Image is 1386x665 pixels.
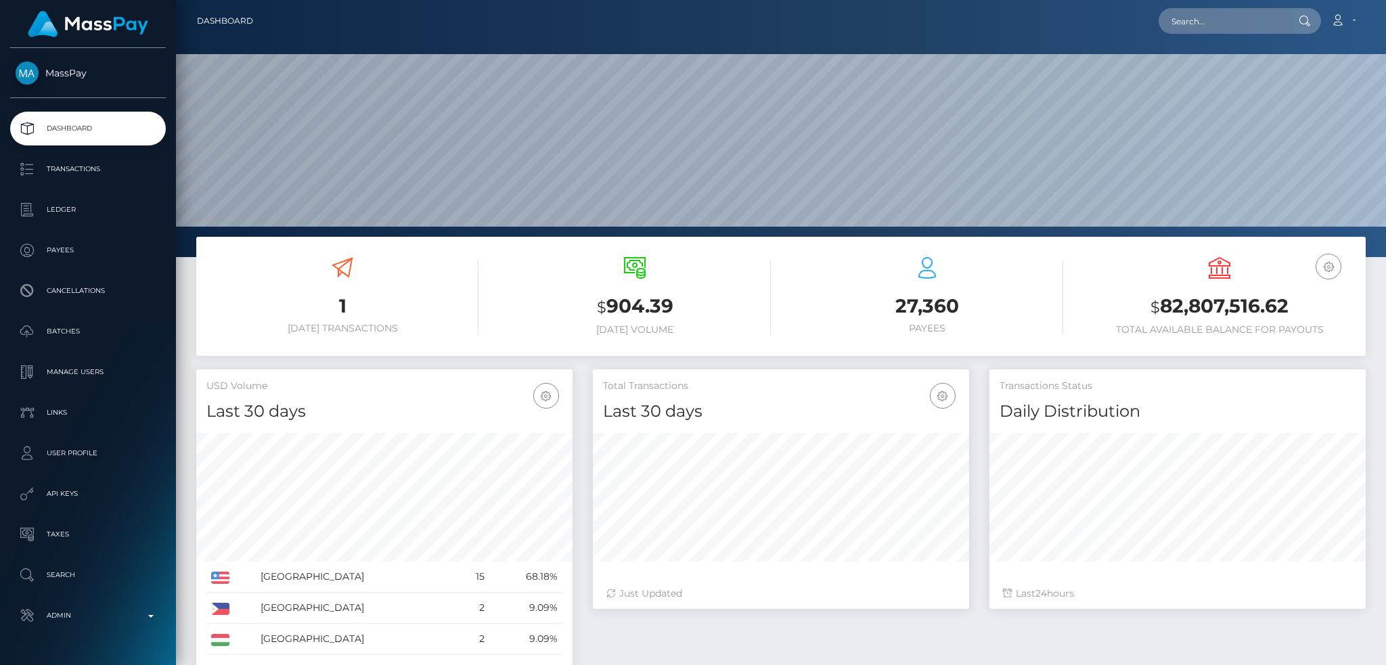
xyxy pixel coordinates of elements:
[256,624,457,655] td: [GEOGRAPHIC_DATA]
[211,603,229,615] img: PH.png
[10,233,166,267] a: Payees
[10,152,166,186] a: Transactions
[1003,587,1352,601] div: Last hours
[499,324,771,336] h6: [DATE] Volume
[1159,8,1286,34] input: Search...
[457,624,489,655] td: 2
[597,298,606,317] small: $
[10,67,166,79] span: MassPay
[1000,380,1356,393] h5: Transactions Status
[256,593,457,624] td: [GEOGRAPHIC_DATA]
[489,561,562,593] td: 68.18%
[197,7,253,35] a: Dashboard
[16,62,39,85] img: MassPay
[211,572,229,584] img: US.png
[791,293,1063,319] h3: 27,360
[10,112,166,145] a: Dashboard
[10,274,166,308] a: Cancellations
[1035,587,1047,599] span: 24
[499,293,771,321] h3: 904.39
[1150,298,1160,317] small: $
[10,477,166,511] a: API Keys
[1000,400,1356,423] h4: Daily Distribution
[791,323,1063,334] h6: Payees
[16,118,160,139] p: Dashboard
[10,315,166,348] a: Batches
[10,436,166,470] a: User Profile
[16,443,160,463] p: User Profile
[16,565,160,585] p: Search
[206,293,478,319] h3: 1
[1083,293,1356,321] h3: 82,807,516.62
[603,380,959,393] h5: Total Transactions
[457,593,489,624] td: 2
[606,587,956,601] div: Just Updated
[206,380,562,393] h5: USD Volume
[489,593,562,624] td: 9.09%
[10,193,166,227] a: Ledger
[28,11,148,37] img: MassPay Logo
[16,362,160,382] p: Manage Users
[10,355,166,389] a: Manage Users
[16,159,160,179] p: Transactions
[457,561,489,593] td: 15
[256,561,457,593] td: [GEOGRAPHIC_DATA]
[1083,324,1356,336] h6: Total Available Balance for Payouts
[16,281,160,301] p: Cancellations
[489,624,562,655] td: 9.09%
[16,200,160,220] p: Ledger
[211,634,229,646] img: HU.png
[206,323,478,334] h6: [DATE] Transactions
[16,484,160,504] p: API Keys
[16,403,160,423] p: Links
[10,599,166,633] a: Admin
[16,321,160,342] p: Batches
[10,558,166,592] a: Search
[10,518,166,551] a: Taxes
[16,240,160,260] p: Payees
[603,400,959,423] h4: Last 30 days
[206,400,562,423] h4: Last 30 days
[16,605,160,626] p: Admin
[16,524,160,545] p: Taxes
[10,396,166,430] a: Links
